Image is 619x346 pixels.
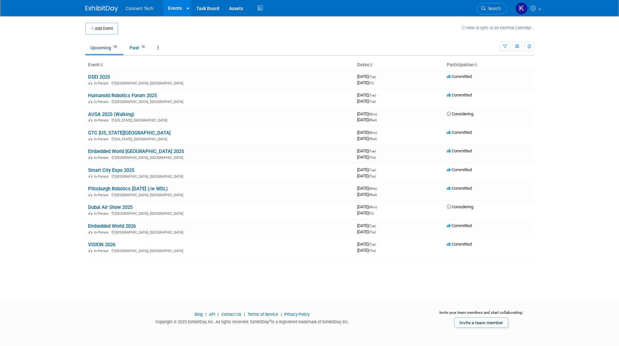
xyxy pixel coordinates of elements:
th: Event [85,59,355,70]
img: ExhibitDay [85,6,118,12]
div: [US_STATE], [GEOGRAPHIC_DATA] [88,117,352,122]
a: VISION 2026 [88,242,115,248]
span: Considering [447,204,473,209]
span: (Fri) [368,81,374,85]
span: | [242,312,247,317]
th: Dates [355,59,444,70]
span: [DATE] [357,173,376,178]
div: [GEOGRAPHIC_DATA], [GEOGRAPHIC_DATA] [88,229,352,235]
span: [DATE] [357,136,377,141]
a: Sort by Participation Type [474,62,477,67]
span: [DATE] [357,167,378,172]
span: [DATE] [357,211,374,215]
div: [GEOGRAPHIC_DATA], [GEOGRAPHIC_DATA] [88,155,352,160]
span: In-Person [94,118,110,122]
span: (Tue) [368,75,376,79]
span: - [378,204,379,209]
img: In-Person Event [88,174,92,178]
span: Committed [447,148,472,153]
span: In-Person [94,137,110,141]
span: (Tue) [368,94,376,97]
span: (Wed) [368,187,377,190]
span: [DATE] [357,229,376,234]
span: In-Person [94,211,110,216]
a: Past10 [125,42,151,54]
span: (Wed) [368,193,377,197]
span: (Tue) [368,168,376,172]
div: [GEOGRAPHIC_DATA], [GEOGRAPHIC_DATA] [88,192,352,197]
a: Dubai Air Show 2025 [88,204,133,210]
span: (Mon) [368,205,377,209]
span: In-Person [94,174,110,179]
span: - [377,223,378,228]
span: In-Person [94,156,110,160]
a: Pittsburgh Robotics [DATE] (/w WDL) [88,186,168,192]
span: Committed [447,130,472,135]
span: (Tue) [368,100,376,103]
span: 10 [139,45,147,49]
div: Copyright © 2025 ExhibitDay, Inc. All rights reserved. ExhibitDay is a registered trademark of Ex... [85,317,419,325]
a: GTC [US_STATE][GEOGRAPHIC_DATA] [88,130,171,136]
span: In-Person [94,81,110,85]
span: [DATE] [357,99,376,104]
span: - [378,186,379,191]
span: [DATE] [357,186,379,191]
a: DSEI 2025 [88,74,110,80]
span: (Thu) [368,230,376,234]
span: (Wed) [368,118,377,122]
span: 10 [111,45,119,49]
span: [DATE] [357,130,379,135]
a: Blog [195,312,203,317]
span: | [204,312,208,317]
img: In-Person Event [88,211,92,215]
a: Embedded World [GEOGRAPHIC_DATA] 2025 [88,148,184,154]
div: [GEOGRAPHIC_DATA], [GEOGRAPHIC_DATA] [88,99,352,104]
span: | [216,312,220,317]
a: Contact Us [221,312,241,317]
span: Search [486,6,501,11]
span: (Tue) [368,149,376,153]
img: In-Person Event [88,100,92,103]
span: [DATE] [357,248,376,253]
span: Committed [447,242,472,247]
span: [DATE] [357,242,378,247]
a: Humanoid Robotics Forum 2025 [88,93,157,98]
a: Invite a team member [454,317,508,328]
span: Connect Tech [126,6,153,11]
span: In-Person [94,193,110,197]
span: (Thu) [368,156,376,159]
span: In-Person [94,100,110,104]
span: (Tue) [368,243,376,246]
a: API [209,312,215,317]
img: In-Person Event [88,249,92,252]
span: Committed [447,93,472,97]
a: Embedded World 2026 [88,223,136,229]
div: [GEOGRAPHIC_DATA], [GEOGRAPHIC_DATA] [88,173,352,179]
span: | [279,312,283,317]
a: Sort by Event Name [100,62,103,67]
img: In-Person Event [88,230,92,234]
div: [GEOGRAPHIC_DATA], [GEOGRAPHIC_DATA] [88,248,352,253]
span: [DATE] [357,155,376,160]
span: Committed [447,167,472,172]
a: Terms of Service [248,312,278,317]
span: [DATE] [357,80,374,85]
span: Committed [447,223,472,228]
span: (Mon) [368,112,377,116]
div: Invite your team members and start collaborating: [429,310,534,320]
img: In-Person Event [88,156,92,159]
a: How to sync to an external calendar... [461,25,534,30]
span: [DATE] [357,74,378,79]
span: - [377,93,378,97]
span: (Mon) [368,131,377,135]
span: (Thu) [368,174,376,178]
th: Participation [444,59,534,70]
span: [DATE] [357,223,378,228]
span: [DATE] [357,117,377,122]
a: Search [477,3,507,14]
span: - [377,74,378,79]
span: [DATE] [357,148,378,153]
span: Committed [447,74,472,79]
a: Upcoming10 [85,42,123,54]
button: Add Event [85,23,118,34]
